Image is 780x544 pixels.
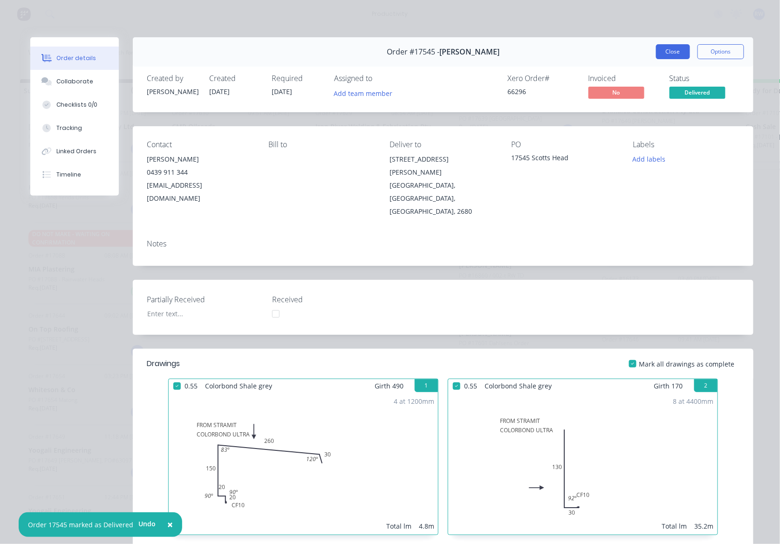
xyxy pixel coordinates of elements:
div: Linked Orders [56,147,96,156]
div: [PERSON_NAME] [147,153,253,166]
div: Status [670,74,739,83]
div: [PERSON_NAME] [147,87,198,96]
div: Total lm [386,521,411,531]
label: Partially Received [147,294,263,305]
div: Order details [56,54,96,62]
span: Colorbond Shale grey [201,379,276,393]
div: [EMAIL_ADDRESS][DOMAIN_NAME] [147,179,253,205]
span: 0.55 [181,379,201,393]
div: Total lm [662,521,687,531]
button: 1 [415,379,438,392]
span: [DATE] [209,87,230,96]
span: × [167,518,173,531]
span: Colorbond Shale grey [481,379,555,393]
button: Undo [133,517,161,531]
div: 8 at 4400mm [673,396,714,406]
div: Timeline [56,170,81,179]
div: Xero Order # [507,74,577,83]
div: Notes [147,239,739,248]
div: PO [511,140,618,149]
button: Timeline [30,163,119,186]
div: Created by [147,74,198,83]
div: Bill to [268,140,375,149]
div: 4 at 1200mm [394,396,434,406]
div: [STREET_ADDRESS][PERSON_NAME][GEOGRAPHIC_DATA], [GEOGRAPHIC_DATA], [GEOGRAPHIC_DATA], 2680 [390,153,497,218]
button: Add labels [628,153,671,165]
button: Linked Orders [30,140,119,163]
span: Order #17545 - [387,48,439,56]
span: Girth 170 [654,379,683,393]
button: Checklists 0/0 [30,93,119,116]
div: [PERSON_NAME]0439 911 344[EMAIL_ADDRESS][DOMAIN_NAME] [147,153,253,205]
div: Deliver to [390,140,497,149]
div: Required [272,74,323,83]
div: Invoiced [588,74,658,83]
div: Contact [147,140,253,149]
div: Assigned to [334,74,427,83]
div: FROM STRAMITCOLORBOND ULTRACF1020201502603083º120º90º90º4 at 1200mmTotal lm4.8m [169,393,438,535]
button: Close [158,514,182,536]
span: [PERSON_NAME] [439,48,499,56]
div: Order 17545 marked as Delivered [28,520,133,530]
span: 0.55 [460,379,481,393]
button: Collaborate [30,70,119,93]
span: [DATE] [272,87,292,96]
button: 2 [694,379,718,392]
button: Delivered [670,87,725,101]
div: 4.8m [419,521,434,531]
button: Options [698,44,744,59]
div: [GEOGRAPHIC_DATA], [GEOGRAPHIC_DATA], [GEOGRAPHIC_DATA], 2680 [390,179,497,218]
div: Drawings [147,358,180,369]
button: Add team member [334,87,397,99]
div: 17545 Scotts Head [511,153,618,166]
span: Delivered [670,87,725,98]
div: [STREET_ADDRESS][PERSON_NAME] [390,153,497,179]
button: Add team member [329,87,397,99]
div: 66296 [507,87,577,96]
div: Labels [633,140,739,149]
div: FROM STRAMITCOLORBOND ULTRA130CF103092º8 at 4400mmTotal lm35.2m [448,393,718,535]
button: Close [656,44,690,59]
span: Girth 490 [375,379,404,393]
div: Checklists 0/0 [56,101,97,109]
button: Order details [30,47,119,70]
span: Mark all drawings as complete [639,359,735,369]
div: Collaborate [56,77,93,86]
span: No [588,87,644,98]
label: Received [272,294,389,305]
div: 35.2m [695,521,714,531]
div: Created [209,74,260,83]
button: Tracking [30,116,119,140]
div: Tracking [56,124,82,132]
div: 0439 911 344 [147,166,253,179]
